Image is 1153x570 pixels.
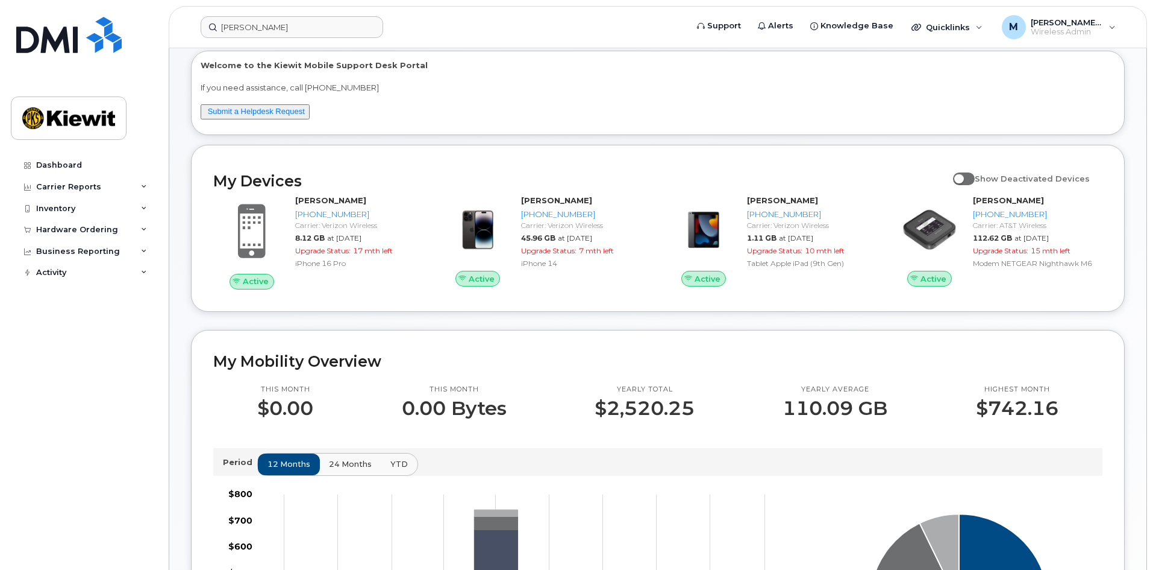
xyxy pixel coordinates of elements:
[402,385,507,394] p: This month
[521,258,646,268] div: iPhone 14
[973,220,1098,230] div: Carrier: AT&T Wireless
[295,220,420,230] div: Carrier: Verizon Wireless
[295,258,420,268] div: iPhone 16 Pro
[973,209,1098,220] div: [PHONE_NUMBER]
[747,220,872,230] div: Carrier: Verizon Wireless
[228,515,252,526] tspan: $700
[201,104,310,119] button: Submit a Helpdesk Request
[469,273,495,285] span: Active
[521,209,646,220] div: [PHONE_NUMBER]
[689,14,749,38] a: Support
[295,246,351,255] span: Upgrade Status:
[295,209,420,220] div: [PHONE_NUMBER]
[243,276,269,287] span: Active
[975,174,1090,183] span: Show Deactivated Devices
[201,60,1115,71] p: Welcome to the Kiewit Mobile Support Desk Portal
[768,20,793,32] span: Alerts
[353,246,393,255] span: 17 mth left
[783,385,887,394] p: Yearly average
[973,258,1098,268] div: Modem NETGEAR Nighthawk M6
[695,273,720,285] span: Active
[521,195,592,205] strong: [PERSON_NAME]
[213,195,425,289] a: Active[PERSON_NAME][PHONE_NUMBER]Carrier: Verizon Wireless8.12 GBat [DATE]Upgrade Status:17 mth l...
[747,258,872,268] div: Tablet Apple iPad (9th Gen)
[783,397,887,419] p: 110.09 GB
[439,195,651,287] a: Active[PERSON_NAME][PHONE_NUMBER]Carrier: Verizon Wireless45.96 GBat [DATE]Upgrade Status:7 mth l...
[327,233,361,242] span: at [DATE]
[901,201,958,259] img: image20231002-3703462-1vlobgo.jpeg
[390,458,408,470] span: YTD
[1031,17,1103,27] span: [PERSON_NAME].[PERSON_NAME]
[208,107,305,116] a: Submit a Helpdesk Request
[665,195,876,287] a: Active[PERSON_NAME][PHONE_NUMBER]Carrier: Verizon Wireless1.11 GBat [DATE]Upgrade Status:10 mth l...
[213,352,1102,370] h2: My Mobility Overview
[805,246,845,255] span: 10 mth left
[973,195,1044,205] strong: [PERSON_NAME]
[953,167,963,177] input: Show Deactivated Devices
[228,541,252,552] tspan: $600
[558,233,592,242] span: at [DATE]
[295,195,366,205] strong: [PERSON_NAME]
[976,397,1058,419] p: $742.16
[449,201,507,259] img: image20231002-3703462-njx0qo.jpeg
[747,233,776,242] span: 1.11 GB
[747,195,818,205] strong: [PERSON_NAME]
[903,15,991,39] div: Quicklinks
[257,385,313,394] p: This month
[1009,20,1018,34] span: M
[976,385,1058,394] p: Highest month
[201,16,383,38] input: Find something...
[1101,518,1144,561] iframe: Messenger Launcher
[802,14,902,38] a: Knowledge Base
[1031,27,1103,37] span: Wireless Admin
[707,20,741,32] span: Support
[595,397,695,419] p: $2,520.25
[993,15,1124,39] div: Melissa.Arnsdorff
[747,209,872,220] div: [PHONE_NUMBER]
[521,220,646,230] div: Carrier: Verizon Wireless
[1031,246,1070,255] span: 15 mth left
[257,397,313,419] p: $0.00
[749,14,802,38] a: Alerts
[675,201,733,259] img: image20231002-3703462-17fd4bd.jpeg
[228,489,252,499] tspan: $800
[402,397,507,419] p: 0.00 Bytes
[295,233,325,242] span: 8.12 GB
[973,246,1028,255] span: Upgrade Status:
[973,233,1012,242] span: 112.62 GB
[329,458,372,470] span: 24 months
[579,246,614,255] span: 7 mth left
[201,82,1115,93] p: If you need assistance, call [PHONE_NUMBER]
[223,457,257,468] p: Period
[891,195,1102,287] a: Active[PERSON_NAME][PHONE_NUMBER]Carrier: AT&T Wireless112.62 GBat [DATE]Upgrade Status:15 mth le...
[747,246,802,255] span: Upgrade Status:
[1014,233,1049,242] span: at [DATE]
[926,22,970,32] span: Quicklinks
[920,273,946,285] span: Active
[779,233,813,242] span: at [DATE]
[521,233,555,242] span: 45.96 GB
[213,172,947,190] h2: My Devices
[595,385,695,394] p: Yearly total
[521,246,576,255] span: Upgrade Status:
[820,20,893,32] span: Knowledge Base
